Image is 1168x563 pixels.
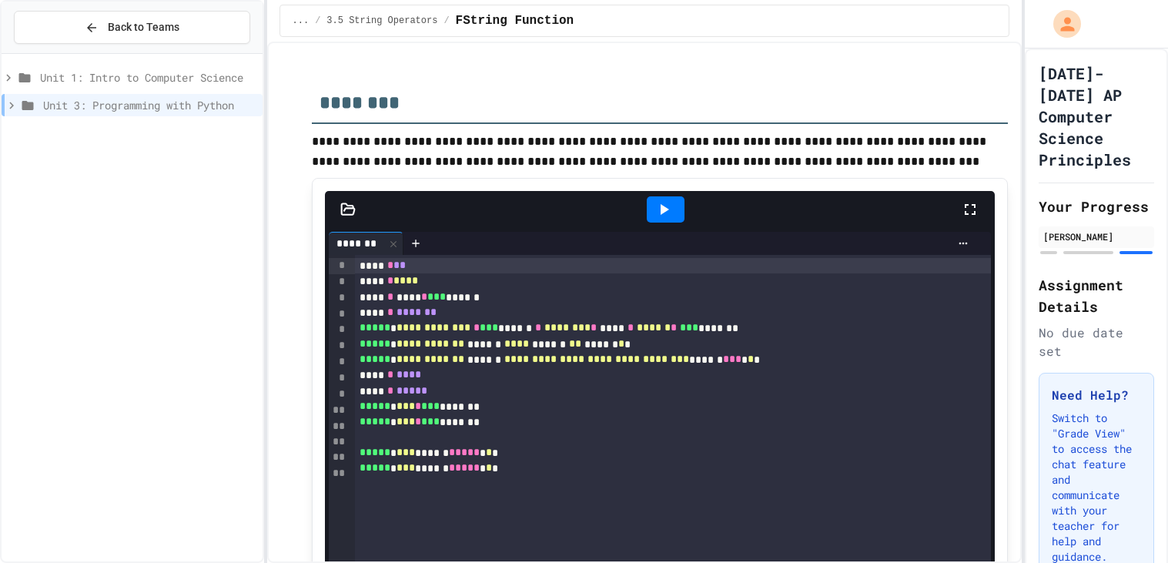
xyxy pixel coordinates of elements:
iframe: chat widget [1040,434,1153,500]
span: / [443,15,449,27]
iframe: chat widget [1103,501,1153,548]
span: Back to Teams [108,19,179,35]
h2: Your Progress [1039,196,1154,217]
span: Unit 1: Intro to Computer Science [40,69,256,85]
span: / [315,15,320,27]
div: No due date set [1039,323,1154,360]
div: [PERSON_NAME] [1043,230,1150,243]
span: FString Function [456,12,574,30]
h2: Assignment Details [1039,274,1154,317]
span: 3.5 String Operators [326,15,437,27]
h1: [DATE]-[DATE] AP Computer Science Principles [1039,62,1154,170]
span: ... [293,15,310,27]
h3: Need Help? [1052,386,1141,404]
div: My Account [1037,6,1085,42]
span: Unit 3: Programming with Python [43,97,256,113]
button: Back to Teams [14,11,250,44]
